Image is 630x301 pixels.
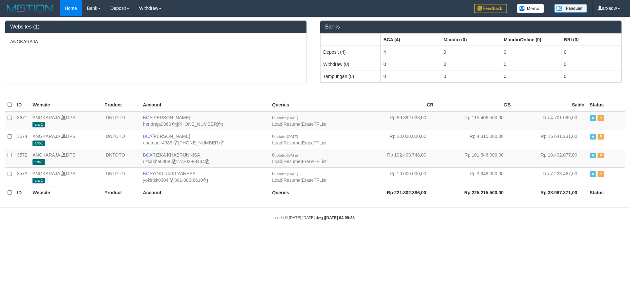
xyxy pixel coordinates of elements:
td: 0 [441,58,501,70]
a: Copy 2740398434 to clipboard [205,159,209,164]
a: Copy 8010828610 to clipboard [203,178,208,183]
img: Button%20Memo.svg [517,4,544,13]
td: IDNTOTO [102,167,140,186]
span: BCA [143,171,152,176]
th: Saldo [514,99,587,111]
td: 0 [501,58,561,70]
span: Active [590,115,596,121]
td: Rp 10.402.077,00 [514,149,587,167]
td: 0 [501,46,561,58]
span: Active [590,153,596,158]
a: Resume [283,122,301,127]
a: Copy yokirizk0304 to clipboard [170,178,174,183]
th: Rp 225.215.500,00 [436,186,514,199]
small: code © [DATE]-[DATE] dwg | [275,216,355,220]
td: 0 [501,70,561,82]
td: IDNTOTO [102,130,140,149]
a: Resume [283,140,301,145]
th: Group: activate to sort column ascending [321,33,381,46]
th: ID [14,99,30,111]
th: Group: activate to sort column ascending [441,33,501,46]
td: 3573 [14,167,30,186]
a: Load [272,122,282,127]
span: BCA [143,115,153,120]
a: Copy 5295248286 to clipboard [220,140,224,145]
td: 0 [381,58,441,70]
a: ANGKARAJA [32,171,60,176]
th: Queries [269,99,359,111]
a: ANGKARAJA [32,134,60,139]
td: 3574 [14,130,30,149]
td: Rp 102.409.748,00 [359,149,436,167]
th: Product [102,186,140,199]
span: | | [272,115,326,127]
span: Paused [598,171,604,177]
td: IDNTOTO [102,149,140,167]
a: Resume [283,178,301,183]
td: Withdraw (0) [321,58,381,70]
a: ANGKARAJA [32,115,60,120]
td: 0 [561,70,621,82]
span: 0 [272,152,298,158]
th: DB [436,99,514,111]
a: Load [272,140,282,145]
a: yokirizk0304 [143,178,169,183]
a: Copy rizkakha0308 to clipboard [172,159,176,164]
td: 0 [441,70,501,82]
h3: Banks [325,24,617,30]
th: Group: activate to sort column ascending [501,33,561,46]
th: Product [102,99,140,111]
a: Copy uhamadir4389 to clipboard [174,140,178,145]
td: Rp 4.701.096,00 [514,111,587,130]
a: Load [272,178,282,183]
th: Queries [269,186,359,199]
td: Rp 16.641.231,00 [514,130,587,149]
span: Paused [598,153,604,158]
span: updated [DATE] [275,116,298,120]
a: EraseTFList [302,140,326,145]
a: uhamadir4389 [143,140,173,145]
td: Rp 3.648.000,00 [436,167,514,186]
td: 3572 [14,149,30,167]
span: BCA [143,134,153,139]
th: Website [30,99,102,111]
td: Rp 89.392.638,00 [359,111,436,130]
strong: [DATE] 04:09:38 [325,216,355,220]
td: DPS [30,111,102,130]
h3: Websites (1) [10,24,302,30]
span: 0 [272,134,298,139]
th: Website [30,186,102,199]
td: Deposit (4) [321,46,381,58]
a: hendraja0360 [143,122,171,127]
span: | | [272,152,326,164]
span: 0 [272,171,298,176]
td: Rp 115.406.500,00 [436,111,514,130]
td: 0 [561,46,621,58]
th: Status [587,186,625,199]
td: 0 [561,58,621,70]
span: Active [590,171,596,177]
th: Rp 38.967.871,00 [514,186,587,199]
img: Feedback.jpg [474,4,507,13]
img: MOTION_logo.png [5,3,55,13]
td: DPS [30,130,102,149]
th: CR [359,99,436,111]
td: IDNTOTO [102,111,140,130]
td: Tampungan (0) [321,70,381,82]
td: YOKI RIZKI YANESA 801-082-8610 [140,167,270,186]
td: Rp 101.846.000,00 [436,149,514,167]
td: DPS [30,167,102,186]
span: arx-1 [32,141,45,146]
a: rizkakha0308 [143,159,170,164]
td: [PERSON_NAME] [PHONE_NUMBER] [140,111,270,130]
span: updated [DATE] [275,135,298,139]
a: Load [272,159,282,164]
td: 0 [381,70,441,82]
span: 0 [272,115,298,120]
span: arx-1 [32,122,45,127]
td: DPS [30,149,102,167]
td: Rp 7.223.467,00 [514,167,587,186]
span: updated [DATE] [275,172,298,176]
th: ID [14,186,30,199]
span: Active [590,134,596,140]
